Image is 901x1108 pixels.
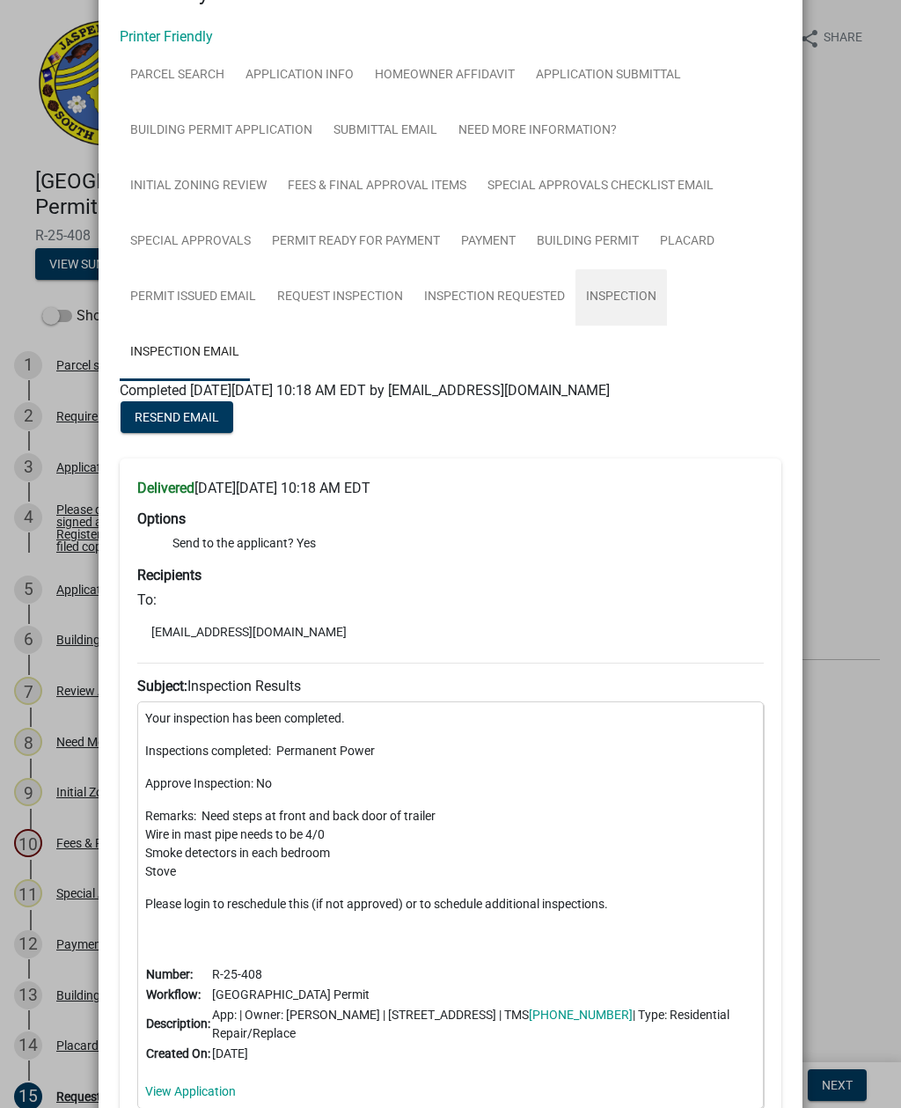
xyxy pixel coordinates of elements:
[211,985,756,1005] td: [GEOGRAPHIC_DATA] Permit
[137,678,764,694] h6: Inspection Results
[137,480,764,496] h6: [DATE][DATE] 10:18 AM EDT
[145,807,756,881] p: Remarks: Need steps at front and back door of trailer Wire in mast pipe needs to be 4/0 Smoke det...
[120,269,267,326] a: Permit Issued Email
[477,158,724,215] a: Special Approvals Checklist Email
[448,103,627,159] a: Need More Information?
[414,269,575,326] a: Inspection Requested
[135,410,219,424] span: Resend Email
[137,480,194,496] strong: Delivered
[529,1008,633,1022] a: [PHONE_NUMBER]
[364,48,525,104] a: Homeowner Affidavit
[145,742,756,760] p: Inspections completed: Permanent Power
[261,214,450,270] a: Permit Ready for Payment
[146,967,193,981] b: Number:
[146,1046,210,1060] b: Created On:
[145,1084,236,1098] a: View Application
[120,214,261,270] a: Special Approvals
[120,103,323,159] a: Building Permit Application
[146,987,201,1002] b: Workflow:
[137,678,187,694] strong: Subject:
[211,1044,756,1064] td: [DATE]
[575,269,667,326] a: Inspection
[146,1016,210,1031] b: Description:
[120,325,250,381] a: Inspection Email
[277,158,477,215] a: Fees & Final Approval Items
[145,774,756,793] p: Approve Inspection: No
[649,214,725,270] a: Placard
[526,214,649,270] a: Building Permit
[120,382,610,399] span: Completed [DATE][DATE] 10:18 AM EDT by [EMAIL_ADDRESS][DOMAIN_NAME]
[450,214,526,270] a: Payment
[525,48,692,104] a: Application Submittal
[145,895,756,914] p: Please login to reschedule this (if not approved) or to schedule additional inspections.
[323,103,448,159] a: Submittal Email
[137,591,764,608] h6: To:
[235,48,364,104] a: Application Info
[120,158,277,215] a: Initial Zoning Review
[145,709,756,728] p: Your inspection has been completed.
[121,401,233,433] button: Resend Email
[172,534,764,553] li: Send to the applicant? Yes
[120,28,213,45] a: Printer Friendly
[267,269,414,326] a: Request Inspection
[137,510,186,527] strong: Options
[211,965,756,985] td: R-25-408
[120,48,235,104] a: Parcel search
[137,567,201,583] strong: Recipients
[211,1005,756,1044] td: App: | Owner: [PERSON_NAME] | [STREET_ADDRESS] | TMS | Type: Residential Repair/Replace
[137,619,764,645] li: [EMAIL_ADDRESS][DOMAIN_NAME]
